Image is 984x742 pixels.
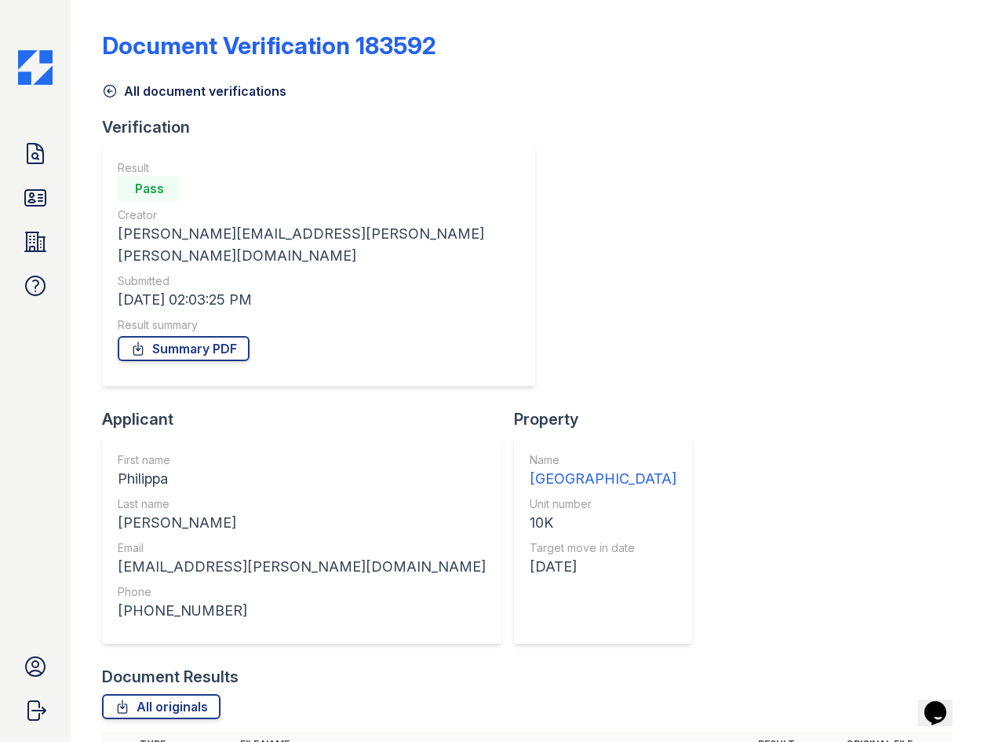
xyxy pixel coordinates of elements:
[118,584,486,600] div: Phone
[530,496,676,512] div: Unit number
[118,160,519,176] div: Result
[102,31,436,60] div: Document Verification 183592
[102,82,286,101] a: All document verifications
[118,452,486,468] div: First name
[102,694,220,719] a: All originals
[102,116,548,138] div: Verification
[118,273,519,289] div: Submitted
[102,408,514,430] div: Applicant
[530,556,676,578] div: [DATE]
[118,289,519,311] div: [DATE] 02:03:25 PM
[118,512,486,534] div: [PERSON_NAME]
[530,452,676,468] div: Name
[118,336,250,361] a: Summary PDF
[118,600,486,622] div: [PHONE_NUMBER]
[118,223,519,267] div: [PERSON_NAME][EMAIL_ADDRESS][PERSON_NAME][PERSON_NAME][DOMAIN_NAME]
[918,679,968,726] iframe: chat widget
[18,50,53,85] img: CE_Icon_Blue-c292c112584629df590d857e76928e9f676e5b41ef8f769ba2f05ee15b207248.png
[514,408,705,430] div: Property
[118,468,486,490] div: Philippa
[530,452,676,490] a: Name [GEOGRAPHIC_DATA]
[118,496,486,512] div: Last name
[118,176,180,201] div: Pass
[118,207,519,223] div: Creator
[530,512,676,534] div: 10K
[530,468,676,490] div: [GEOGRAPHIC_DATA]
[118,540,486,556] div: Email
[118,317,519,333] div: Result summary
[118,556,486,578] div: [EMAIL_ADDRESS][PERSON_NAME][DOMAIN_NAME]
[530,540,676,556] div: Target move in date
[102,666,239,688] div: Document Results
